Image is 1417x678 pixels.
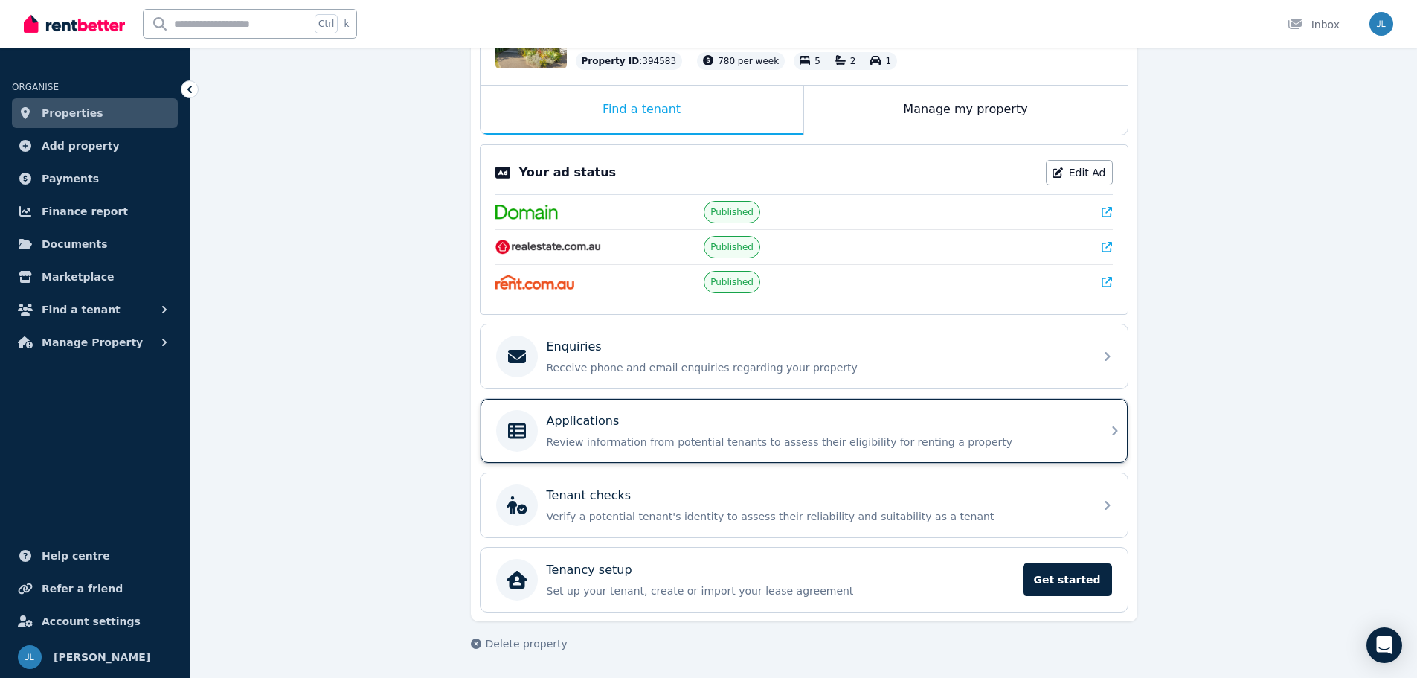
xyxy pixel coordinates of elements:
[576,52,683,70] div: : 394583
[471,636,568,651] button: Delete property
[344,18,349,30] span: k
[42,301,121,319] span: Find a tenant
[42,104,103,122] span: Properties
[42,547,110,565] span: Help centre
[547,435,1085,450] p: Review information from potential tenants to assess their eligibility for renting a property
[12,295,178,324] button: Find a tenant
[12,327,178,357] button: Manage Property
[1023,563,1112,596] span: Get started
[710,206,754,218] span: Published
[804,86,1128,135] div: Manage my property
[12,574,178,604] a: Refer a friend
[1046,160,1113,185] a: Edit Ad
[1369,12,1393,36] img: Jacqueline Larratt
[1288,17,1340,32] div: Inbox
[547,360,1085,375] p: Receive phone and email enquiries regarding your property
[486,636,568,651] span: Delete property
[495,275,575,290] img: Rent.com.au
[18,645,42,669] img: Jacqueline Larratt
[710,241,754,253] span: Published
[519,164,616,182] p: Your ad status
[547,338,602,356] p: Enquiries
[12,131,178,161] a: Add property
[885,56,891,66] span: 1
[481,86,803,135] div: Find a tenant
[495,240,602,255] img: RealEstate.com.au
[54,648,150,666] span: [PERSON_NAME]
[315,14,338,33] span: Ctrl
[710,276,754,288] span: Published
[718,56,779,66] span: 780 per week
[814,56,820,66] span: 5
[12,607,178,636] a: Account settings
[547,412,620,430] p: Applications
[12,196,178,226] a: Finance report
[547,583,1014,598] p: Set up your tenant, create or import your lease agreement
[42,235,108,253] span: Documents
[547,561,632,579] p: Tenancy setup
[481,473,1128,537] a: Tenant checksVerify a potential tenant's identity to assess their reliability and suitability as ...
[42,580,123,598] span: Refer a friend
[495,205,558,220] img: Domain.com.au
[547,509,1085,524] p: Verify a potential tenant's identity to assess their reliability and suitability as a tenant
[12,229,178,259] a: Documents
[42,202,128,220] span: Finance report
[42,268,114,286] span: Marketplace
[481,548,1128,612] a: Tenancy setupSet up your tenant, create or import your lease agreementGet started
[12,262,178,292] a: Marketplace
[24,13,125,35] img: RentBetter
[12,98,178,128] a: Properties
[42,137,120,155] span: Add property
[12,541,178,571] a: Help centre
[481,324,1128,388] a: EnquiriesReceive phone and email enquiries regarding your property
[547,487,632,505] p: Tenant checks
[1366,627,1402,663] div: Open Intercom Messenger
[481,399,1128,463] a: ApplicationsReview information from potential tenants to assess their eligibility for renting a p...
[12,164,178,194] a: Payments
[582,55,640,67] span: Property ID
[12,82,59,92] span: ORGANISE
[42,333,143,351] span: Manage Property
[42,170,99,188] span: Payments
[42,613,141,630] span: Account settings
[850,56,856,66] span: 2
